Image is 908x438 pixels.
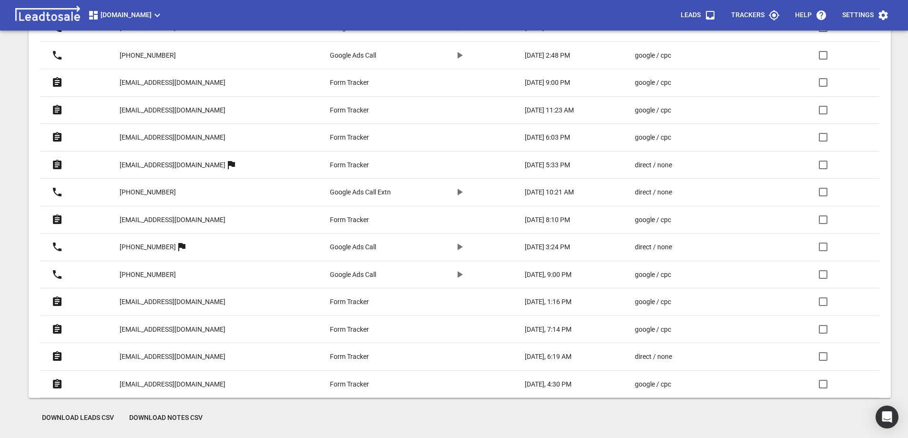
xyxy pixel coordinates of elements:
[51,241,63,253] svg: Call
[731,10,765,20] p: Trackers
[635,132,671,143] p: google / cpc
[51,378,63,390] svg: Form
[525,325,597,335] a: [DATE], 7:14 PM
[11,6,84,25] img: logo
[330,187,391,197] p: Google Ads Call Extn
[635,270,671,280] p: google / cpc
[120,215,225,225] p: [EMAIL_ADDRESS][DOMAIN_NAME]
[525,270,597,280] a: [DATE], 9:00 PM
[120,126,225,149] a: [EMAIL_ADDRESS][DOMAIN_NAME]
[51,159,63,171] svg: Form
[120,153,225,177] a: [EMAIL_ADDRESS][DOMAIN_NAME]
[330,325,369,335] p: Form Tracker
[525,379,597,389] a: [DATE], 4:30 PM
[330,352,369,362] p: Form Tracker
[120,99,225,122] a: [EMAIL_ADDRESS][DOMAIN_NAME]
[120,187,176,197] p: [PHONE_NUMBER]
[330,297,410,307] a: Form Tracker
[120,208,225,232] a: [EMAIL_ADDRESS][DOMAIN_NAME]
[51,324,63,335] svg: Form
[330,352,410,362] a: Form Tracker
[681,10,701,20] p: Leads
[635,51,671,61] p: google / cpc
[635,78,671,88] p: google / cpc
[120,78,225,88] p: [EMAIL_ADDRESS][DOMAIN_NAME]
[330,160,410,170] a: Form Tracker
[330,132,369,143] p: Form Tracker
[120,290,225,314] a: [EMAIL_ADDRESS][DOMAIN_NAME]
[51,296,63,307] svg: Form
[330,270,376,280] p: Google Ads Call
[120,160,225,170] p: [EMAIL_ADDRESS][DOMAIN_NAME]
[176,241,187,253] svg: More than one lead from this user
[635,297,696,307] a: google / cpc
[330,105,410,115] a: Form Tracker
[795,10,812,20] p: Help
[635,215,671,225] p: google / cpc
[330,379,369,389] p: Form Tracker
[120,181,176,204] a: [PHONE_NUMBER]
[525,132,570,143] p: [DATE] 6:03 PM
[876,406,898,428] div: Open Intercom Messenger
[120,379,225,389] p: [EMAIL_ADDRESS][DOMAIN_NAME]
[34,409,122,427] button: Download Leads CSV
[120,132,225,143] p: [EMAIL_ADDRESS][DOMAIN_NAME]
[330,297,369,307] p: Form Tracker
[525,352,571,362] p: [DATE], 6:19 AM
[525,160,570,170] p: [DATE] 5:33 PM
[120,105,225,115] p: [EMAIL_ADDRESS][DOMAIN_NAME]
[525,187,574,197] p: [DATE] 10:21 AM
[51,50,63,61] svg: Call
[635,379,696,389] a: google / cpc
[120,51,176,61] p: [PHONE_NUMBER]
[129,413,203,423] span: Download Notes CSV
[635,242,672,252] p: direct / none
[51,104,63,116] svg: Form
[842,10,874,20] p: Settings
[635,297,671,307] p: google / cpc
[51,351,63,362] svg: Form
[525,187,597,197] a: [DATE] 10:21 AM
[635,132,696,143] a: google / cpc
[330,242,410,252] a: Google Ads Call
[635,105,671,115] p: google / cpc
[330,51,376,61] p: Google Ads Call
[525,160,597,170] a: [DATE] 5:33 PM
[330,187,410,197] a: Google Ads Call Extn
[51,132,63,143] svg: Form
[635,325,696,335] a: google / cpc
[525,242,597,252] a: [DATE] 3:24 PM
[120,325,225,335] p: [EMAIL_ADDRESS][DOMAIN_NAME]
[635,325,671,335] p: google / cpc
[525,352,597,362] a: [DATE], 6:19 AM
[330,160,369,170] p: Form Tracker
[330,215,410,225] a: Form Tracker
[51,77,63,88] svg: Form
[525,51,570,61] p: [DATE] 2:48 PM
[635,105,696,115] a: google / cpc
[635,352,672,362] p: direct / none
[120,263,176,286] a: [PHONE_NUMBER]
[525,242,570,252] p: [DATE] 3:24 PM
[635,187,696,197] a: direct / none
[330,105,369,115] p: Form Tracker
[635,78,696,88] a: google / cpc
[525,51,597,61] a: [DATE] 2:48 PM
[120,270,176,280] p: [PHONE_NUMBER]
[525,215,597,225] a: [DATE] 8:10 PM
[525,78,597,88] a: [DATE] 9:00 PM
[120,345,225,368] a: [EMAIL_ADDRESS][DOMAIN_NAME]
[635,187,672,197] p: direct / none
[635,242,696,252] a: direct / none
[330,242,376,252] p: Google Ads Call
[51,186,63,198] svg: Call
[120,297,225,307] p: [EMAIL_ADDRESS][DOMAIN_NAME]
[525,325,571,335] p: [DATE], 7:14 PM
[120,235,176,259] a: [PHONE_NUMBER]
[635,160,672,170] p: direct / none
[525,297,571,307] p: [DATE], 1:16 PM
[330,78,369,88] p: Form Tracker
[525,270,571,280] p: [DATE], 9:00 PM
[120,44,176,67] a: [PHONE_NUMBER]
[330,379,410,389] a: Form Tracker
